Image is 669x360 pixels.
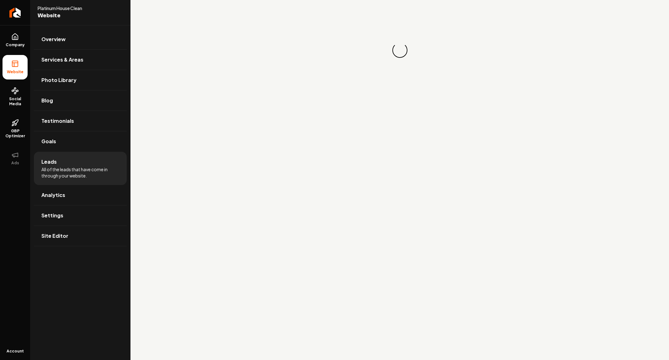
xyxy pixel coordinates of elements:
[34,29,127,49] a: Overview
[41,138,56,145] span: Goals
[41,232,68,240] span: Site Editor
[41,35,66,43] span: Overview
[3,28,28,52] a: Company
[41,56,83,63] span: Services & Areas
[41,97,53,104] span: Blog
[34,90,127,111] a: Blog
[41,158,57,166] span: Leads
[9,161,22,166] span: Ads
[392,43,407,58] div: Loading
[34,185,127,205] a: Analytics
[34,50,127,70] a: Services & Areas
[4,69,26,74] span: Website
[3,146,28,171] button: Ads
[41,166,119,179] span: All of the leads that have come in through your website.
[3,42,27,47] span: Company
[38,5,108,11] span: Platinum House Clean
[34,111,127,131] a: Testimonials
[41,76,77,84] span: Photo Library
[9,8,21,18] img: Rebolt Logo
[3,114,28,144] a: GBP Optimizer
[3,82,28,112] a: Social Media
[41,117,74,125] span: Testimonials
[3,128,28,139] span: GBP Optimizer
[7,349,24,354] span: Account
[34,131,127,151] a: Goals
[3,96,28,106] span: Social Media
[34,205,127,226] a: Settings
[38,11,108,20] span: Website
[34,70,127,90] a: Photo Library
[41,191,65,199] span: Analytics
[41,212,63,219] span: Settings
[34,226,127,246] a: Site Editor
